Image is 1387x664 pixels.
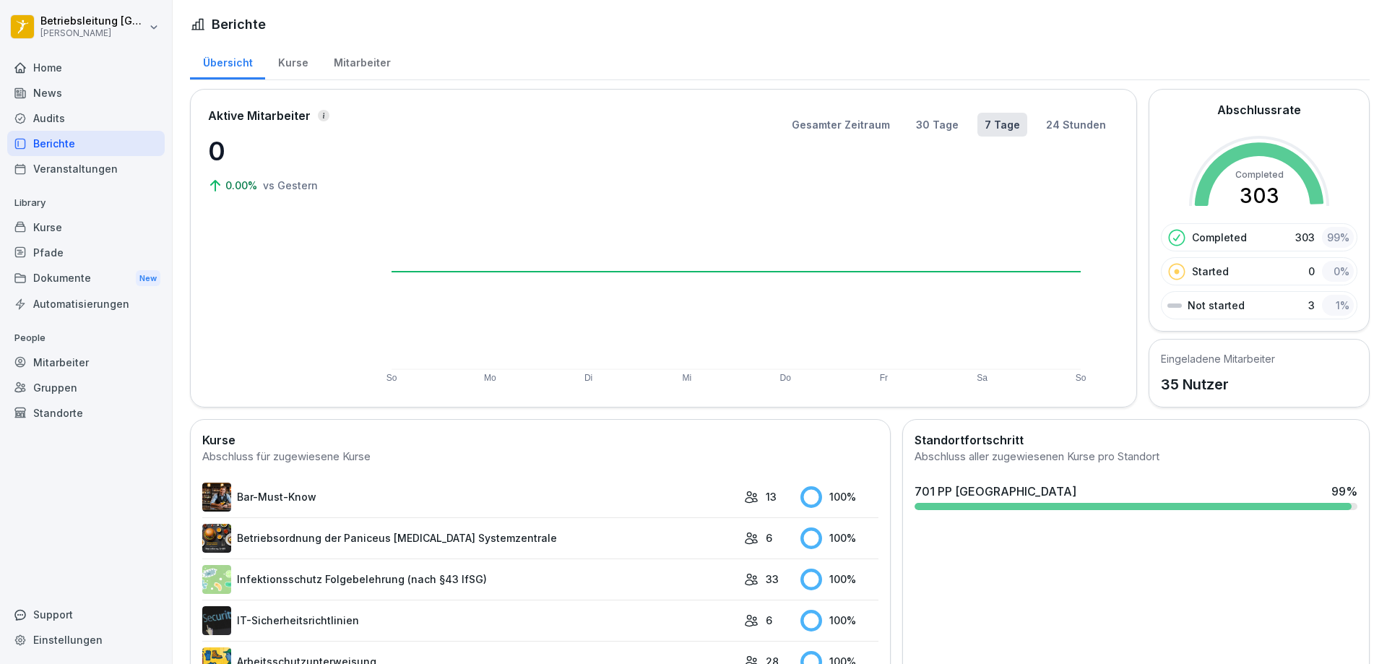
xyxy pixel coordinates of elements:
text: Sa [977,373,988,383]
div: 0 % [1322,261,1354,282]
h2: Standortfortschritt [915,431,1357,449]
p: 303 [1295,230,1315,245]
div: 701 PP [GEOGRAPHIC_DATA] [915,483,1076,500]
a: IT-Sicherheitsrichtlinien [202,606,737,635]
a: Mitarbeiter [7,350,165,375]
img: avw4yih0pjczq94wjribdn74.png [202,483,231,512]
p: Aktive Mitarbeiter [208,107,311,124]
a: Automatisierungen [7,291,165,316]
a: Veranstaltungen [7,156,165,181]
a: 701 PP [GEOGRAPHIC_DATA]99% [909,477,1363,516]
div: Abschluss für zugewiesene Kurse [202,449,878,465]
div: 100 % [800,486,878,508]
text: Mi [683,373,692,383]
a: Einstellungen [7,627,165,652]
p: People [7,327,165,350]
button: Gesamter Zeitraum [785,113,897,137]
text: So [1076,373,1086,383]
p: vs Gestern [263,178,318,193]
h5: Eingeladene Mitarbeiter [1161,351,1275,366]
p: Started [1192,264,1229,279]
div: 1 % [1322,295,1354,316]
img: erelp9ks1mghlbfzfpgfvnw0.png [202,524,231,553]
p: 0 [208,131,353,171]
p: 3 [1308,298,1315,313]
a: Bar-Must-Know [202,483,737,512]
text: Di [584,373,592,383]
a: Audits [7,105,165,131]
text: Do [779,373,791,383]
p: 33 [766,572,779,587]
img: msj3dytn6rmugecro9tfk5p0.png [202,606,231,635]
p: [PERSON_NAME] [40,28,146,38]
div: Support [7,602,165,627]
button: 7 Tage [977,113,1027,137]
a: Übersicht [190,43,265,79]
a: News [7,80,165,105]
div: 100 % [800,527,878,549]
div: 100 % [800,610,878,631]
div: 99 % [1322,227,1354,248]
div: 99 % [1331,483,1357,500]
p: Completed [1192,230,1247,245]
text: Mo [484,373,496,383]
a: Home [7,55,165,80]
p: Betriebsleitung [GEOGRAPHIC_DATA] [40,15,146,27]
a: Infektionsschutz Folgebelehrung (nach §43 IfSG) [202,565,737,594]
div: Abschluss aller zugewiesenen Kurse pro Standort [915,449,1357,465]
button: 30 Tage [909,113,966,137]
text: So [386,373,397,383]
a: Mitarbeiter [321,43,403,79]
div: Dokumente [7,265,165,292]
h2: Kurse [202,431,878,449]
p: 35 Nutzer [1161,374,1275,395]
a: Berichte [7,131,165,156]
h1: Berichte [212,14,266,34]
p: 0.00% [225,178,260,193]
a: Standorte [7,400,165,426]
p: 0 [1308,264,1315,279]
a: Betriebsordnung der Paniceus [MEDICAL_DATA] Systemzentrale [202,524,737,553]
img: tgff07aey9ahi6f4hltuk21p.png [202,565,231,594]
p: 13 [766,489,777,504]
a: Kurse [7,215,165,240]
a: Gruppen [7,375,165,400]
p: 6 [766,613,772,628]
p: Not started [1188,298,1245,313]
a: Pfade [7,240,165,265]
text: Fr [880,373,888,383]
p: Library [7,191,165,215]
h2: Abschlussrate [1217,101,1301,118]
div: 100 % [800,569,878,590]
div: New [136,270,160,287]
a: Kurse [265,43,321,79]
a: DokumenteNew [7,265,165,292]
button: 24 Stunden [1039,113,1113,137]
p: 6 [766,530,772,546]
